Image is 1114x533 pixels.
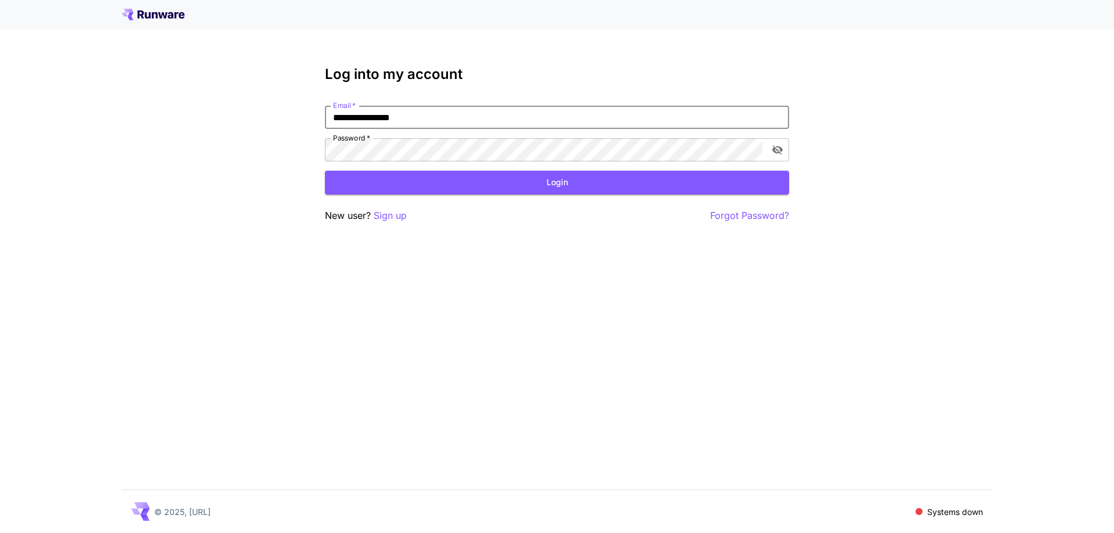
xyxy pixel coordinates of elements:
h3: Log into my account [325,66,789,82]
button: Sign up [374,208,407,223]
label: Email [333,100,356,110]
p: Systems down [927,506,983,518]
button: Login [325,171,789,195]
button: toggle password visibility [767,139,788,160]
p: New user? [325,208,407,223]
p: © 2025, [URL] [154,506,211,518]
label: Password [333,133,370,143]
button: Forgot Password? [710,208,789,223]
